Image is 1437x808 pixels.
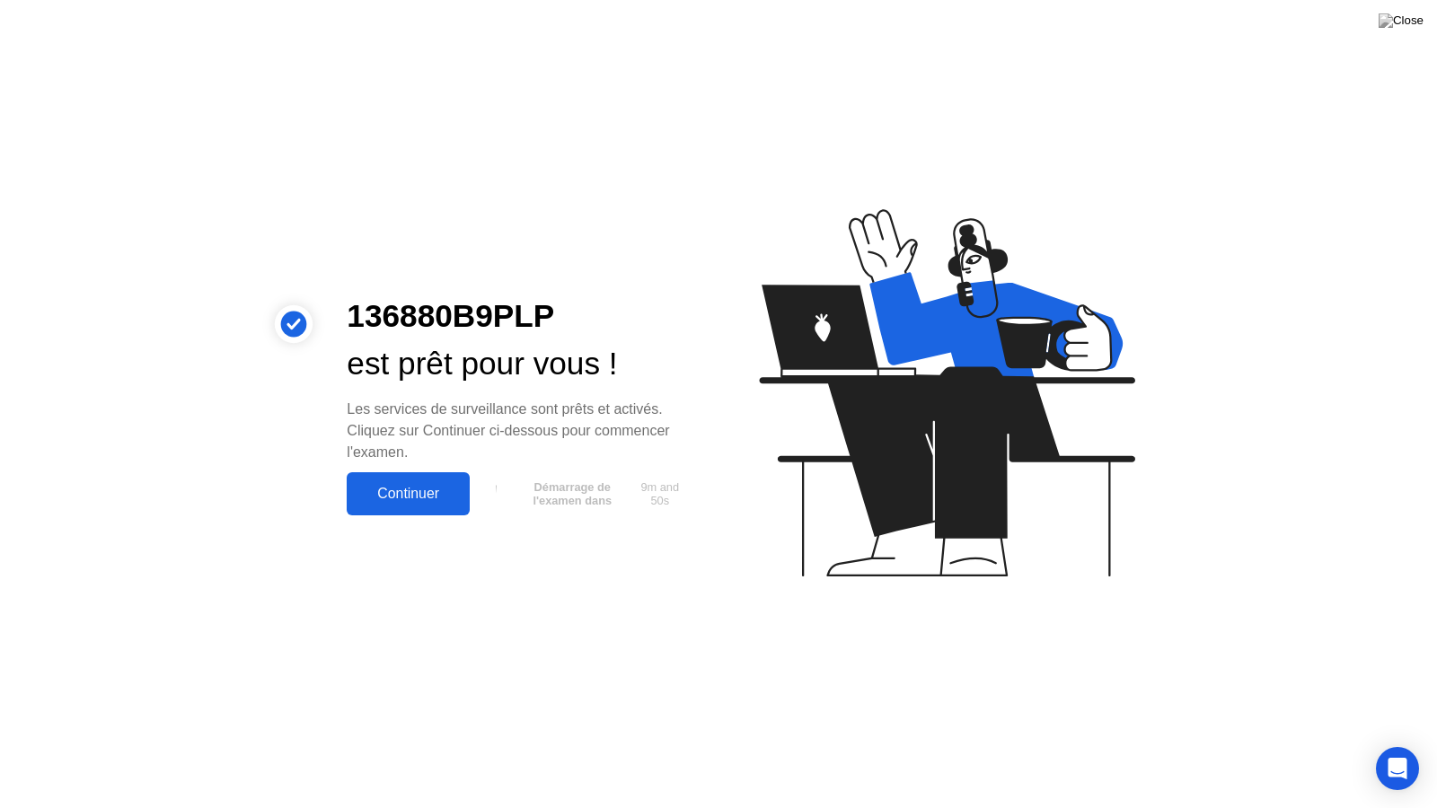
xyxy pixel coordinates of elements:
[1376,747,1419,790] div: Open Intercom Messenger
[347,472,470,515] button: Continuer
[637,480,683,507] span: 9m and 50s
[347,340,690,388] div: est prêt pour vous !
[347,293,690,340] div: 136880B9PLP
[347,399,690,463] div: Les services de surveillance sont prêts et activés. Cliquez sur Continuer ci-dessous pour commenc...
[479,477,690,511] button: Démarrage de l'examen dans9m and 50s
[1379,13,1424,28] img: Close
[352,486,464,502] div: Continuer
